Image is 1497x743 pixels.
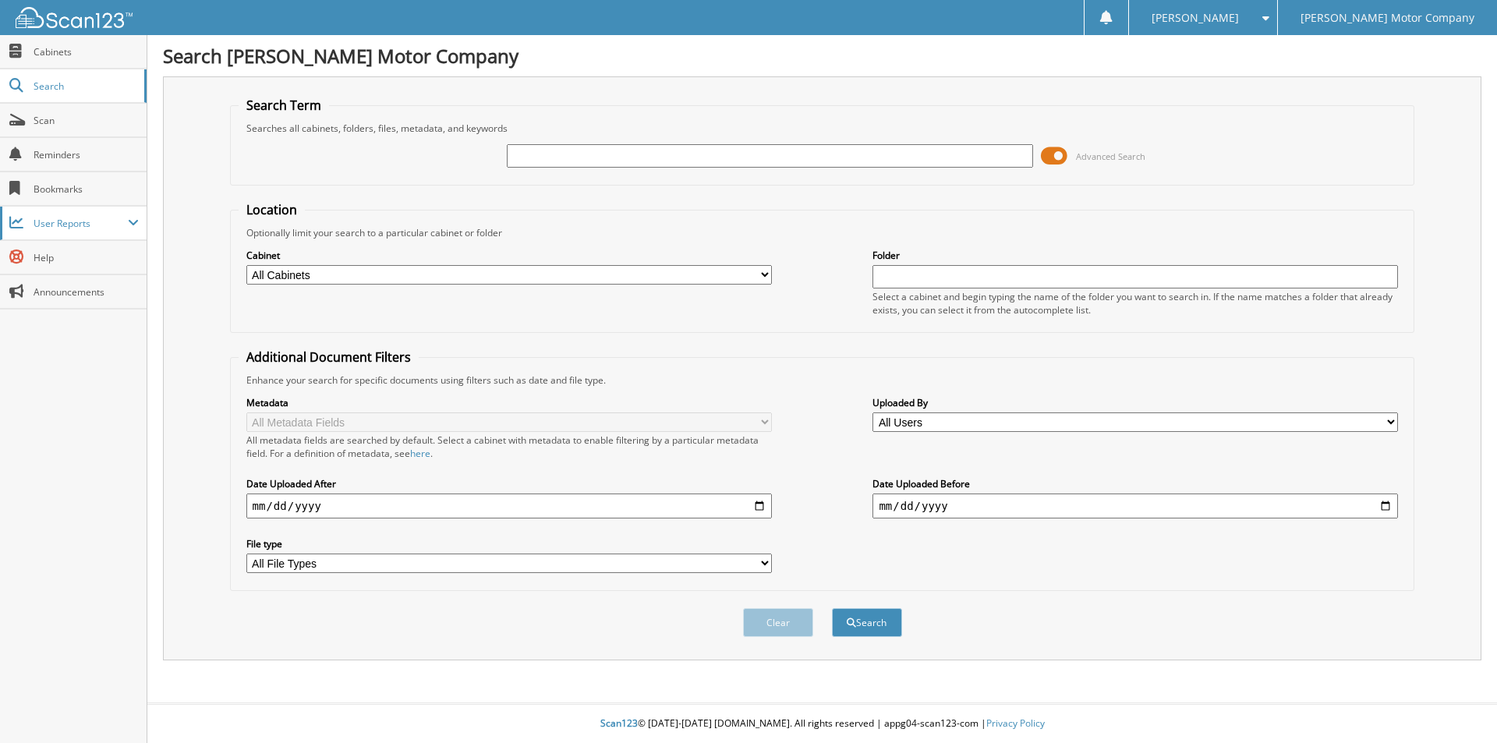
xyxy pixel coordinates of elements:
[34,182,139,196] span: Bookmarks
[34,114,139,127] span: Scan
[1076,150,1145,162] span: Advanced Search
[410,447,430,460] a: here
[239,349,419,366] legend: Additional Document Filters
[600,716,638,730] span: Scan123
[34,217,128,230] span: User Reports
[163,43,1481,69] h1: Search [PERSON_NAME] Motor Company
[239,226,1407,239] div: Optionally limit your search to a particular cabinet or folder
[246,396,772,409] label: Metadata
[246,477,772,490] label: Date Uploaded After
[872,290,1398,317] div: Select a cabinet and begin typing the name of the folder you want to search in. If the name match...
[34,80,136,93] span: Search
[239,122,1407,135] div: Searches all cabinets, folders, files, metadata, and keywords
[872,396,1398,409] label: Uploaded By
[34,45,139,58] span: Cabinets
[1301,13,1474,23] span: [PERSON_NAME] Motor Company
[147,705,1497,743] div: © [DATE]-[DATE] [DOMAIN_NAME]. All rights reserved | appg04-scan123-com |
[246,249,772,262] label: Cabinet
[246,433,772,460] div: All metadata fields are searched by default. Select a cabinet with metadata to enable filtering b...
[246,537,772,550] label: File type
[34,251,139,264] span: Help
[239,201,305,218] legend: Location
[872,494,1398,518] input: end
[872,477,1398,490] label: Date Uploaded Before
[1152,13,1239,23] span: [PERSON_NAME]
[34,285,139,299] span: Announcements
[743,608,813,637] button: Clear
[1419,668,1497,743] iframe: Chat Widget
[832,608,902,637] button: Search
[246,494,772,518] input: start
[872,249,1398,262] label: Folder
[239,373,1407,387] div: Enhance your search for specific documents using filters such as date and file type.
[239,97,329,114] legend: Search Term
[986,716,1045,730] a: Privacy Policy
[16,7,133,28] img: scan123-logo-white.svg
[34,148,139,161] span: Reminders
